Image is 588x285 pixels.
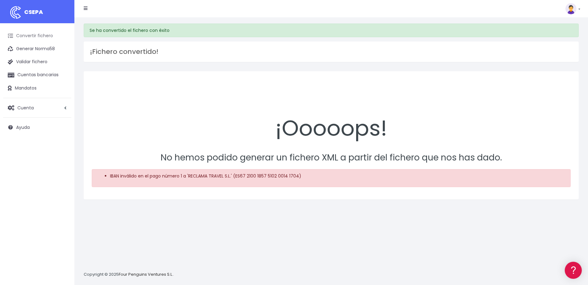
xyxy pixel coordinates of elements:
a: Problemas habituales [6,88,118,98]
div: Programadores [6,149,118,155]
a: Cuentas bancarias [3,68,71,81]
a: Mandatos [3,82,71,95]
div: Información general [6,43,118,49]
a: Perfiles de empresas [6,107,118,117]
a: General [6,133,118,142]
a: Videotutoriales [6,98,118,107]
h3: ¡Fichero convertido! [90,48,573,56]
div: Se ha convertido el fichero con éxito [84,24,579,37]
a: Ayuda [3,121,71,134]
div: ¡Ooooops! [92,79,571,144]
a: Validar fichero [3,55,71,68]
p: Copyright © 2025 . [84,271,174,278]
a: API [6,158,118,168]
a: POWERED BY ENCHANT [85,178,119,184]
div: Convertir ficheros [6,68,118,74]
a: Generar Norma58 [3,42,71,55]
a: Información general [6,53,118,62]
a: Four Penguins Ventures S.L. [119,271,173,277]
a: Convertir fichero [3,29,71,42]
p: No hemos podido generar un fichero XML a partir del fichero que nos has dado. [92,151,571,165]
span: CSEPA [24,8,43,16]
img: logo [8,5,23,20]
img: profile [565,3,577,14]
button: Contáctanos [6,166,118,177]
a: Formatos [6,78,118,88]
div: Facturación [6,123,118,129]
span: Ayuda [16,124,30,130]
li: IBAN inválido en el pago número 1 a 'RECLAMA TRAVEL S.L.' (ES67 2100 1857 5102 0014 1704) [110,173,565,179]
a: Cuenta [3,101,71,114]
span: Cuenta [17,104,34,111]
